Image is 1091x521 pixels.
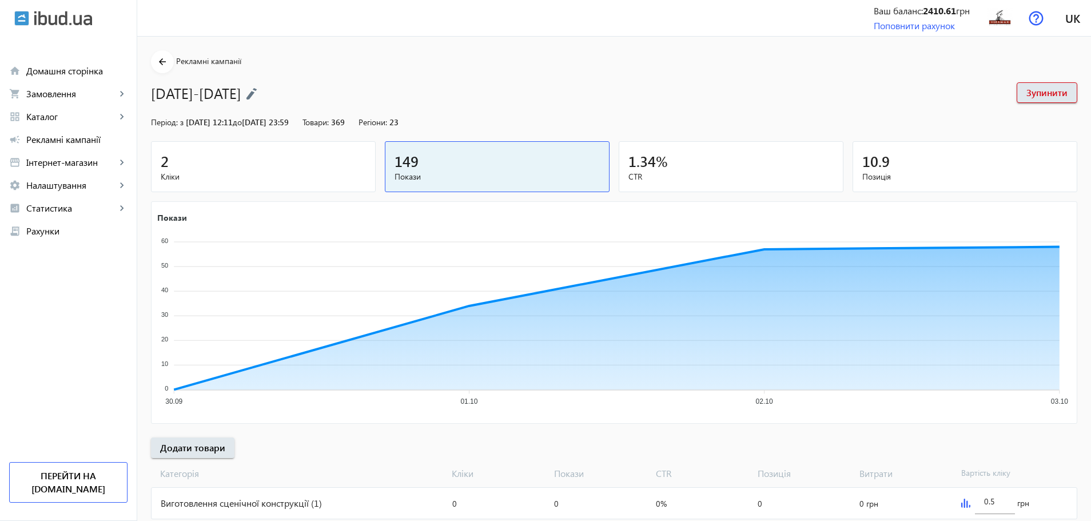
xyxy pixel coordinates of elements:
[26,88,116,100] span: Замовлення
[151,117,184,128] span: Період: з
[116,180,128,191] mat-icon: keyboard_arrow_right
[161,152,169,170] span: 2
[9,134,21,145] mat-icon: campaign
[460,397,477,405] tspan: 01.10
[961,499,970,508] img: graph.svg
[186,117,289,128] span: [DATE] 12:11 [DATE] 23:59
[151,83,1005,103] h1: [DATE]-[DATE]
[151,467,447,480] span: Категорія
[9,202,21,214] mat-icon: analytics
[874,19,955,31] a: Поповнити рахунок
[160,442,225,454] span: Додати товари
[161,287,168,293] tspan: 40
[855,467,957,480] span: Витрати
[758,498,762,509] span: 0
[395,171,600,182] span: Покази
[987,5,1013,31] img: 2004760cc8b15bef413008809921920-e119387fb2.jpg
[753,467,855,480] span: Позиція
[116,88,128,100] mat-icon: keyboard_arrow_right
[157,212,187,222] text: Покази
[550,467,651,480] span: Покази
[9,111,21,122] mat-icon: grid_view
[233,117,242,128] span: до
[9,65,21,77] mat-icon: home
[9,462,128,503] a: Перейти на [DOMAIN_NAME]
[1051,397,1068,405] tspan: 03.10
[452,498,457,509] span: 0
[923,5,956,17] b: 2410.61
[116,202,128,214] mat-icon: keyboard_arrow_right
[156,55,170,69] mat-icon: arrow_back
[862,152,890,170] span: 10.9
[161,360,168,367] tspan: 10
[1029,11,1044,26] img: help.svg
[152,488,448,519] div: Виготовлення сценічної конструкції (1)
[1065,11,1080,25] span: uk
[1017,82,1077,103] button: Зупинити
[628,152,656,170] span: 1.34
[34,11,92,26] img: ibud_text.svg
[161,336,168,343] tspan: 20
[26,134,128,145] span: Рекламні кампанії
[331,117,345,128] span: 369
[389,117,399,128] span: 23
[26,180,116,191] span: Налаштування
[859,498,878,509] span: 0 грн
[862,171,1068,182] span: Позиція
[161,262,168,269] tspan: 50
[9,157,21,168] mat-icon: storefront
[165,397,182,405] tspan: 30.09
[628,171,834,182] span: CTR
[957,467,1058,480] span: Вартість кліку
[9,225,21,237] mat-icon: receipt_long
[656,498,667,509] span: 0%
[447,467,549,480] span: Кліки
[151,438,234,458] button: Додати товари
[359,117,387,128] span: Регіони:
[656,152,668,170] span: %
[165,385,168,392] tspan: 0
[26,65,128,77] span: Домашня сторінка
[26,202,116,214] span: Статистика
[14,11,29,26] img: ibud.svg
[651,467,753,480] span: CTR
[9,88,21,100] mat-icon: shopping_cart
[161,311,168,318] tspan: 30
[9,180,21,191] mat-icon: settings
[874,5,970,17] div: Ваш баланс: грн
[26,225,128,237] span: Рахунки
[1017,498,1029,509] span: грн
[116,157,128,168] mat-icon: keyboard_arrow_right
[756,397,773,405] tspan: 02.10
[176,55,241,66] span: Рекламні кампанії
[395,152,419,170] span: 149
[161,171,366,182] span: Кліки
[302,117,329,128] span: Товари:
[161,237,168,244] tspan: 60
[26,111,116,122] span: Каталог
[554,498,559,509] span: 0
[116,111,128,122] mat-icon: keyboard_arrow_right
[1026,86,1068,99] span: Зупинити
[26,157,116,168] span: Інтернет-магазин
